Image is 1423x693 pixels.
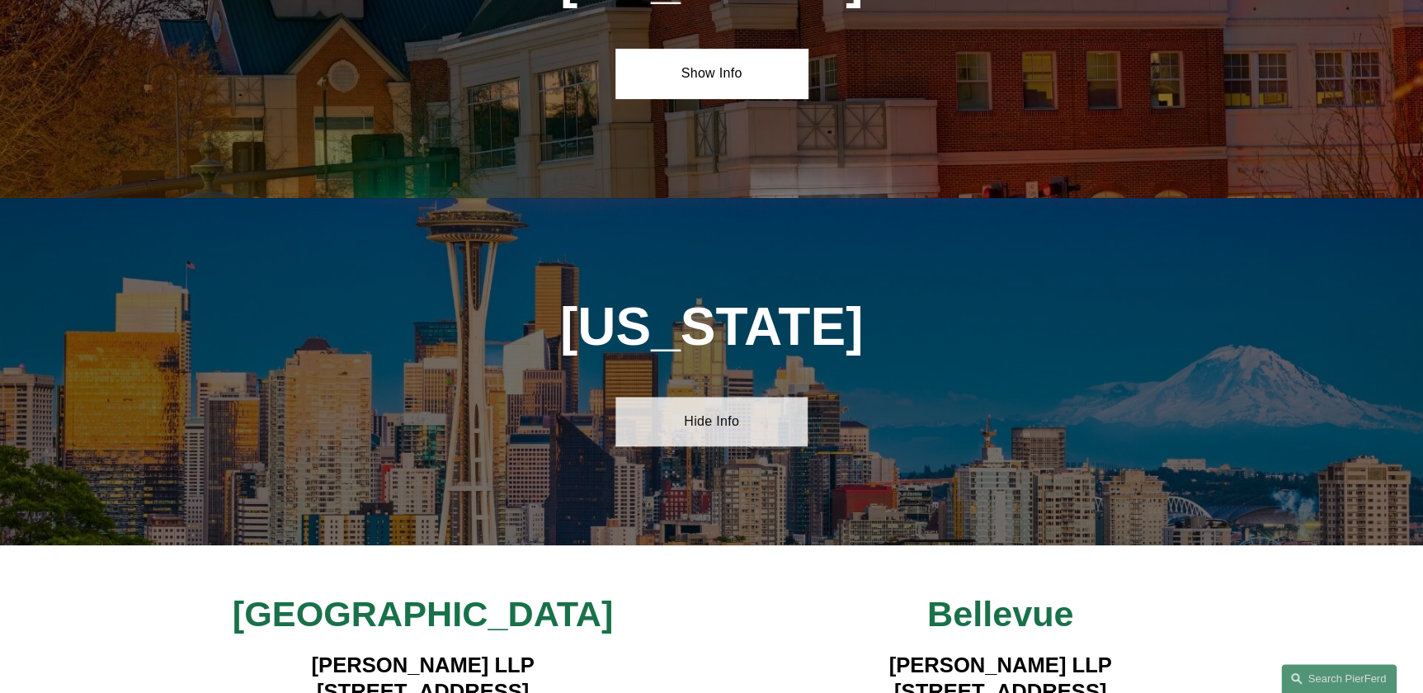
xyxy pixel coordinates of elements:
[927,594,1074,634] span: Bellevue
[615,397,808,446] a: Hide Info
[1281,664,1397,693] a: Search this site
[233,594,613,634] span: [GEOGRAPHIC_DATA]
[519,297,904,357] h1: [US_STATE]
[615,49,808,98] a: Show Info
